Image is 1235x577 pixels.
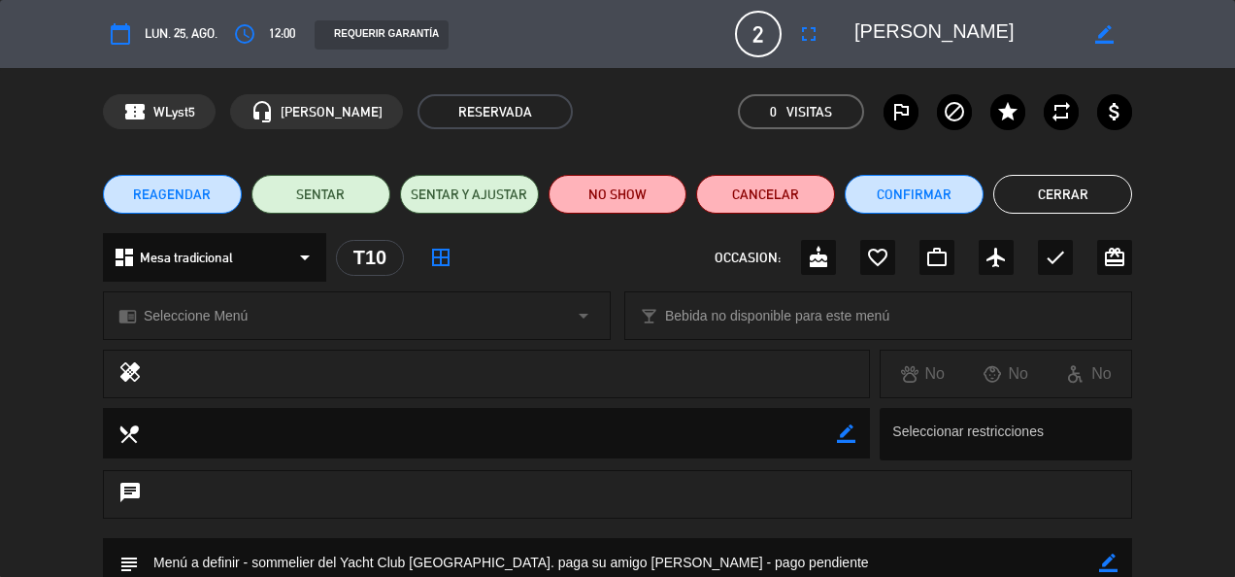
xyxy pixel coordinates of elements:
i: arrow_drop_down [293,246,317,269]
i: dashboard [113,246,136,269]
button: SENTAR [251,175,390,214]
i: local_bar [640,307,658,325]
button: Cancelar [696,175,835,214]
button: REAGENDAR [103,175,242,214]
i: star [996,100,1019,123]
i: fullscreen [797,22,820,46]
span: OCCASION: [715,247,781,269]
span: 2 [735,11,782,57]
i: subject [117,553,139,574]
button: access_time [227,17,262,51]
div: T10 [336,240,404,276]
i: access_time [233,22,256,46]
span: confirmation_number [123,100,147,123]
i: check [1044,246,1067,269]
button: SENTAR Y AJUSTAR [400,175,539,214]
i: card_giftcard [1103,246,1126,269]
div: No [1048,361,1131,387]
i: chat [118,481,142,508]
em: Visitas [786,101,832,123]
i: cake [807,246,830,269]
i: favorite_border [866,246,889,269]
button: fullscreen [791,17,826,51]
button: Confirmar [845,175,984,214]
span: [PERSON_NAME] [281,101,383,123]
i: healing [118,360,142,388]
i: border_color [837,424,855,443]
button: calendar_today [103,17,138,51]
span: RESERVADA [417,94,573,129]
i: attach_money [1103,100,1126,123]
i: headset_mic [250,100,274,123]
span: Bebida no disponible para este menú [665,305,889,327]
span: Seleccione Menú [144,305,248,327]
button: NO SHOW [549,175,687,214]
i: outlined_flag [889,100,913,123]
span: 0 [770,101,777,123]
i: chrome_reader_mode [118,307,137,325]
i: local_dining [117,423,139,444]
i: repeat [1050,100,1073,123]
span: 12:00 [269,23,295,45]
i: work_outline [925,246,949,269]
div: No [881,361,964,387]
i: calendar_today [109,22,132,46]
button: Cerrar [993,175,1132,214]
div: No [964,361,1048,387]
i: arrow_drop_down [572,304,595,327]
i: block [943,100,966,123]
i: border_color [1099,554,1118,572]
span: WLyst5 [153,101,195,123]
i: airplanemode_active [985,246,1008,269]
i: border_all [429,246,452,269]
i: border_color [1095,25,1114,44]
div: REQUERIR GARANTÍA [315,20,449,50]
span: REAGENDAR [133,185,211,205]
span: lun. 25, ago. [145,23,217,45]
span: Mesa tradicional [140,247,233,269]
